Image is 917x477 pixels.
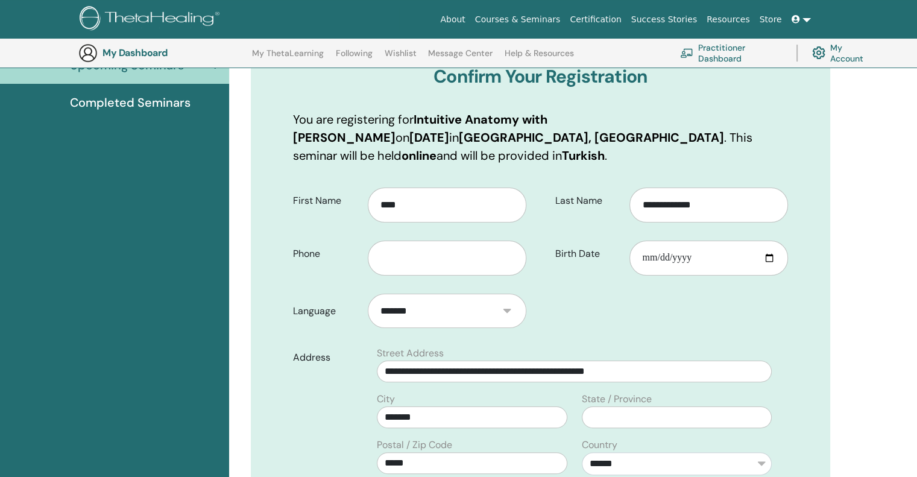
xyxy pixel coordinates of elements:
[582,392,652,406] label: State / Province
[546,189,630,212] label: Last Name
[812,43,825,62] img: cog.svg
[435,8,470,31] a: About
[377,346,444,361] label: Street Address
[459,130,724,145] b: [GEOGRAPHIC_DATA], [GEOGRAPHIC_DATA]
[385,48,417,68] a: Wishlist
[505,48,574,68] a: Help & Resources
[102,47,223,58] h3: My Dashboard
[293,66,788,87] h3: Confirm Your Registration
[80,6,224,33] img: logo.png
[78,43,98,63] img: generic-user-icon.jpg
[680,40,782,66] a: Practitioner Dashboard
[812,40,873,66] a: My Account
[470,8,566,31] a: Courses & Seminars
[293,112,547,145] b: Intuitive Anatomy with [PERSON_NAME]
[565,8,626,31] a: Certification
[562,148,605,163] b: Turkish
[680,48,693,58] img: chalkboard-teacher.svg
[409,130,449,145] b: [DATE]
[546,242,630,265] label: Birth Date
[284,346,370,369] label: Address
[582,438,617,452] label: Country
[284,300,368,323] label: Language
[336,48,373,68] a: Following
[402,148,436,163] b: online
[70,93,191,112] span: Completed Seminars
[284,242,368,265] label: Phone
[377,392,395,406] label: City
[626,8,702,31] a: Success Stories
[755,8,787,31] a: Store
[377,438,452,452] label: Postal / Zip Code
[293,110,788,165] p: You are registering for on in . This seminar will be held and will be provided in .
[252,48,324,68] a: My ThetaLearning
[284,189,368,212] label: First Name
[428,48,493,68] a: Message Center
[702,8,755,31] a: Resources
